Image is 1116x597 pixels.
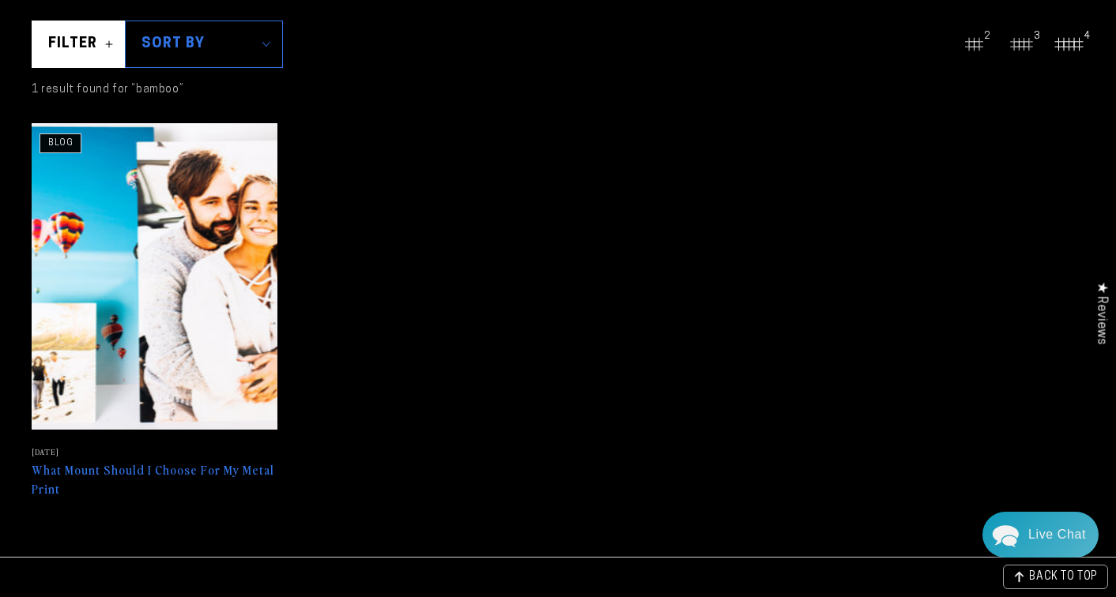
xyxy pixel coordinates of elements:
summary: Sort by [125,21,283,68]
p: 1 result found for “bamboo” [32,80,183,99]
div: Click to open Judge.me floating reviews tab [1086,269,1116,357]
button: 2 [958,28,990,60]
div: Contact Us Directly [1028,512,1086,558]
img: What Mount Should I Choose For My Metal Print [25,115,283,437]
div: Chat widget toggle [982,512,1099,558]
span: Filter [48,35,97,53]
summary: Filter [32,21,126,68]
span: BACK TO TOP [1029,572,1098,583]
button: 3 [1005,28,1037,60]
